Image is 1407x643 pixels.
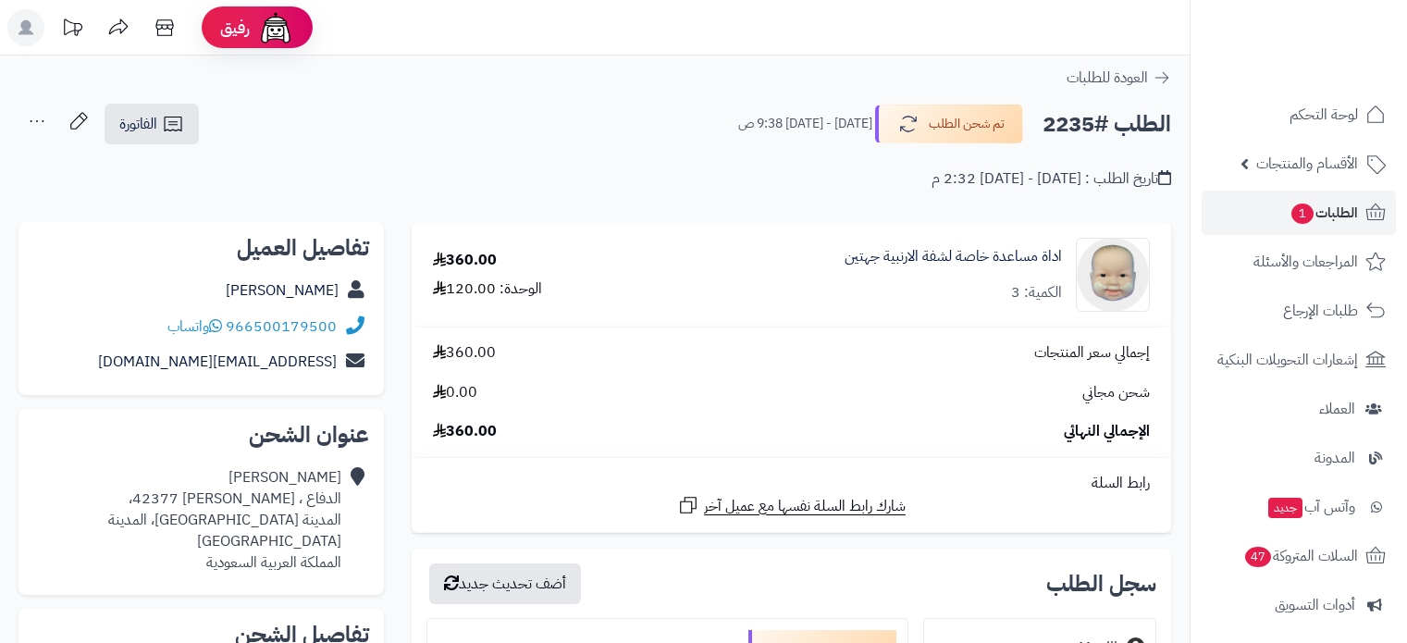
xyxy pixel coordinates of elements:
a: تحديثات المنصة [49,9,95,51]
span: شحن مجاني [1082,382,1150,403]
a: المراجعات والأسئلة [1202,240,1396,284]
a: العودة للطلبات [1067,67,1171,89]
div: تاريخ الطلب : [DATE] - [DATE] 2:32 م [932,168,1171,190]
h2: الطلب #2235 [1043,105,1171,143]
span: السلات المتروكة [1243,543,1358,569]
h3: سجل الطلب [1046,573,1156,595]
a: الطلبات1 [1202,191,1396,235]
a: اداة مساعدة خاصة لشفة الارنبية جهتين [845,246,1062,267]
a: العملاء [1202,387,1396,431]
span: رفيق [220,17,250,39]
span: المدونة [1314,445,1355,471]
a: [EMAIL_ADDRESS][DOMAIN_NAME] [98,351,337,373]
a: إشعارات التحويلات البنكية [1202,338,1396,382]
div: الوحدة: 120.00 [433,278,542,300]
span: 0.00 [433,382,477,403]
span: الفاتورة [119,113,157,135]
img: DCX10%20Dynacleft%201-90x90.png [1077,238,1149,312]
span: العملاء [1319,396,1355,422]
div: رابط السلة [419,473,1164,494]
span: العودة للطلبات [1067,67,1148,89]
a: المدونة [1202,436,1396,480]
span: إشعارات التحويلات البنكية [1217,347,1358,373]
span: شارك رابط السلة نفسها مع عميل آخر [704,496,906,517]
a: وآتس آبجديد [1202,485,1396,529]
h2: تفاصيل العميل [33,237,369,259]
span: 1 [1291,204,1314,224]
button: تم شحن الطلب [875,105,1023,143]
span: إجمالي سعر المنتجات [1034,342,1150,364]
span: الإجمالي النهائي [1064,421,1150,442]
div: 360.00 [433,250,497,271]
span: جديد [1268,498,1302,518]
h2: عنوان الشحن [33,424,369,446]
span: 47 [1245,547,1271,567]
a: السلات المتروكة47 [1202,534,1396,578]
span: طلبات الإرجاع [1283,298,1358,324]
button: أضف تحديث جديد [429,563,581,604]
a: 966500179500 [226,315,337,338]
a: الفاتورة [105,104,199,144]
span: لوحة التحكم [1290,102,1358,128]
span: الطلبات [1290,200,1358,226]
a: أدوات التسويق [1202,583,1396,627]
a: طلبات الإرجاع [1202,289,1396,333]
a: لوحة التحكم [1202,93,1396,137]
small: [DATE] - [DATE] 9:38 ص [738,115,872,133]
a: [PERSON_NAME] [226,279,339,302]
span: 360.00 [433,342,496,364]
span: وآتس آب [1266,494,1355,520]
div: [PERSON_NAME] الدفاع ، [PERSON_NAME] 42377، المدينة [GEOGRAPHIC_DATA]، المدينة [GEOGRAPHIC_DATA] ... [33,467,341,573]
a: شارك رابط السلة نفسها مع عميل آخر [677,494,906,517]
span: المراجعات والأسئلة [1253,249,1358,275]
div: الكمية: 3 [1011,282,1062,303]
span: أدوات التسويق [1275,592,1355,618]
span: الأقسام والمنتجات [1256,151,1358,177]
img: ai-face.png [257,9,294,46]
a: واتساب [167,315,222,338]
span: 360.00 [433,421,497,442]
